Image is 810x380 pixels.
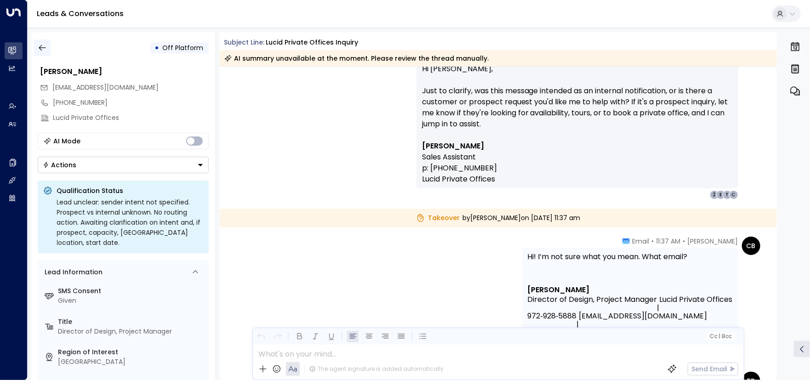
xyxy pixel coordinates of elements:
[38,157,209,173] button: Actions
[528,273,590,295] span: ​[PERSON_NAME]
[57,197,203,248] div: Lead unclear: sender intent not specified. Prospect vs internal unknown. No routing action. Await...
[422,63,733,141] p: Hi [PERSON_NAME], Just to clarify, was this message intended as an internal notification, or is t...
[683,237,685,246] span: •
[37,8,124,19] a: Leads & Conversations
[58,296,205,306] div: Given
[58,286,205,296] label: SMS Consent
[719,333,720,340] span: |
[43,161,77,169] div: Actions
[272,331,283,342] button: Redo
[163,43,204,52] span: Off Platform
[155,40,160,56] div: •
[688,237,738,246] span: [PERSON_NAME]
[53,113,209,123] div: Lucid Private Offices
[579,312,707,320] span: [EMAIL_ADDRESS][DOMAIN_NAME]
[38,157,209,173] div: Button group with a nested menu
[422,163,497,174] span: p: [PHONE_NUMBER]
[58,317,205,327] label: Title
[57,186,203,195] p: Qualification Status
[709,333,731,340] span: Cc Bcc
[53,83,159,92] span: cbascom@lucidprivateoffices.com
[656,237,681,246] span: 11:37 AM
[266,38,358,47] div: Lucid Private Offices inquiry
[660,295,733,304] span: Lucid Private Offices
[422,174,495,185] a: Lucid Private Offices
[220,209,777,227] div: by [PERSON_NAME] on [DATE] 11:37 am
[422,152,476,163] span: Sales Assistant
[657,295,660,312] span: |
[742,237,760,255] div: CB
[528,312,577,320] span: 972‑928‑5888
[710,190,719,199] div: 2
[633,237,650,246] span: Email
[528,295,657,304] span: Director of Design, Project Manager
[40,66,209,77] div: [PERSON_NAME]
[54,136,81,146] div: AI Mode
[58,347,205,357] label: Region of Interest
[309,365,444,373] div: The agent signature is added automatically
[528,251,733,262] div: Hi! I’m not sure what you mean. What email?
[729,190,738,199] div: C
[422,141,484,151] strong: [PERSON_NAME]
[58,357,205,367] div: [GEOGRAPHIC_DATA]
[224,54,489,63] div: AI summary unavailable at the moment. Please review the thread manually.
[716,190,725,199] div: E
[416,213,460,223] span: Takeover
[706,332,735,341] button: Cc|Bcc
[723,190,732,199] div: T
[256,331,267,342] button: Undo
[42,267,103,277] div: Lead Information
[53,98,209,108] div: [PHONE_NUMBER]
[224,38,265,47] span: Subject Line:
[576,312,579,329] span: |
[652,237,654,246] span: •
[53,83,159,92] span: [EMAIL_ADDRESS][DOMAIN_NAME]
[58,327,205,336] div: Director of Design, Project Manager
